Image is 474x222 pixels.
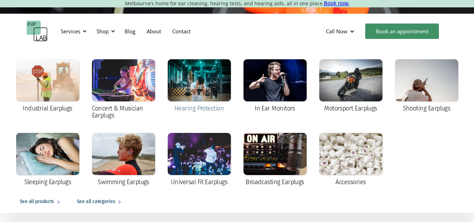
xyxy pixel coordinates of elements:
[96,28,109,35] div: Shop
[335,179,366,186] div: Accessories
[164,56,234,117] a: Hearing Protection
[141,21,167,41] a: About
[88,129,159,190] a: Swimming Earplugs
[13,56,83,117] a: Industrial Earplugs
[164,129,234,190] a: Universal Fit Earplugs
[240,129,310,190] a: Broadcasting Earplugs
[365,23,439,39] a: Book an appointment
[403,105,450,112] div: Shooting Earplugs
[61,28,80,35] div: Services
[92,105,155,119] div: Concert & Musician Earplugs
[324,105,377,112] div: Motorsport Earplugs
[174,105,224,112] div: Hearing Protection
[23,105,72,112] div: Industrial Earplugs
[326,28,347,35] div: Call Now
[70,190,131,213] a: See all categories
[56,21,89,42] div: Services
[98,179,149,186] div: Swimming Earplugs
[246,179,304,186] div: Broadcasting Earplugs
[20,197,54,206] div: See all products
[88,56,159,124] a: Concert & Musician Earplugs
[167,21,196,41] a: Contact
[255,105,295,112] div: In Ear Monitors
[392,56,462,117] a: Shooting Earplugs
[240,56,310,117] a: In Ear Monitors
[13,129,83,190] a: Sleeping Earplugs
[320,21,362,42] div: Call Now
[77,197,115,206] div: See all categories
[27,21,48,42] a: home
[24,179,71,186] div: Sleeping Earplugs
[92,21,117,42] div: Shop
[316,129,386,190] a: Accessories
[171,179,227,186] div: Universal Fit Earplugs
[316,56,386,117] a: Motorsport Earplugs
[13,190,70,213] a: See all products
[119,21,141,41] a: Blog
